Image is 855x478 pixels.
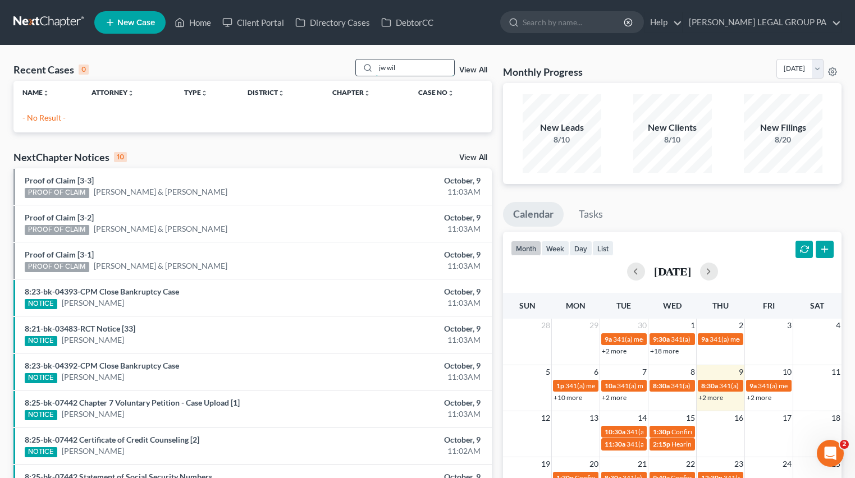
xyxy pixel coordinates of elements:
div: New Clients [633,121,712,134]
a: 8:25-bk-07442 Certificate of Credit Counseling [2] [25,435,199,444]
a: DebtorCC [376,12,439,33]
span: 12 [540,411,551,425]
div: 11:03AM [336,186,481,197]
span: 9a [749,382,757,390]
div: NOTICE [25,336,57,346]
div: NOTICE [25,410,57,420]
a: [PERSON_NAME] [62,297,124,309]
div: NOTICE [25,447,57,457]
span: Fri [763,301,775,310]
span: 341(a) meeting for [PERSON_NAME] [671,382,779,390]
div: NextChapter Notices [13,150,127,164]
div: PROOF OF CLAIM [25,225,89,235]
span: 2 [840,440,849,449]
span: 2:15p [653,440,670,448]
a: Districtunfold_more [248,88,285,96]
div: NOTICE [25,299,57,309]
span: 341(a) meeting for [PERSON_NAME] [613,335,721,343]
span: 8:30a [701,382,718,390]
span: Sat [810,301,824,310]
div: 11:03AM [336,297,481,309]
a: [PERSON_NAME] [62,445,124,457]
span: Hearing for [PERSON_NAME] [671,440,759,448]
a: Calendar [503,202,564,227]
a: [PERSON_NAME] & [PERSON_NAME] [94,260,227,272]
div: 8/20 [744,134,822,145]
span: 10:30a [605,428,625,436]
span: 341(a) meeting for [PERSON_NAME] [627,428,735,436]
span: 10a [605,382,616,390]
button: list [592,241,614,256]
a: [PERSON_NAME] [62,408,124,420]
span: 341(a) meeting for [PERSON_NAME] [565,382,674,390]
div: New Filings [744,121,822,134]
a: +10 more [554,393,582,402]
a: [PERSON_NAME] & [PERSON_NAME] [94,186,227,197]
div: 8/10 [633,134,712,145]
div: October, 9 [336,175,481,186]
a: View All [459,154,487,162]
div: 11:03AM [336,408,481,420]
span: 2 [738,319,744,332]
a: 8:23-bk-04393-CPM Close Bankruptcy Case [25,287,179,296]
div: 11:03AM [336,371,481,383]
div: 11:02AM [336,445,481,457]
span: 14 [637,411,648,425]
div: 11:03AM [336,334,481,346]
span: 30 [637,319,648,332]
span: 11:30a [605,440,625,448]
span: Mon [566,301,586,310]
div: 11:03AM [336,260,481,272]
i: unfold_more [278,90,285,96]
span: Wed [663,301,682,310]
span: 10 [781,365,793,379]
span: 341(a) meeting for [PERSON_NAME] & [PERSON_NAME] [627,440,794,448]
span: 7 [641,365,648,379]
a: Nameunfold_more [22,88,49,96]
a: Proof of Claim [3-2] [25,213,94,222]
a: Client Portal [217,12,290,33]
a: 8:21-bk-03483-RCT Notice [33] [25,324,135,333]
a: Typeunfold_more [184,88,208,96]
div: Recent Cases [13,63,89,76]
a: [PERSON_NAME] [62,371,124,383]
span: 8 [689,365,696,379]
span: 28 [540,319,551,332]
a: +2 more [602,347,627,355]
span: 341(a) meeting for [PERSON_NAME] [671,335,779,343]
span: 341(a) meeting for [PERSON_NAME] [617,382,725,390]
i: unfold_more [364,90,371,96]
div: PROOF OF CLAIM [25,188,89,198]
span: 8:30a [653,382,670,390]
span: 4 [835,319,842,332]
span: New Case [117,19,155,27]
input: Search by name... [523,12,625,33]
a: Tasks [569,202,613,227]
a: Case Nounfold_more [418,88,454,96]
i: unfold_more [43,90,49,96]
span: 21 [637,457,648,471]
div: October, 9 [336,323,481,334]
span: 9a [605,335,612,343]
div: 8/10 [523,134,601,145]
span: 9:30a [653,335,670,343]
i: unfold_more [201,90,208,96]
span: 29 [588,319,600,332]
iframe: Intercom live chat [817,440,844,467]
span: 1:30p [653,428,670,436]
span: Sun [519,301,536,310]
a: [PERSON_NAME] [62,334,124,346]
span: Thu [712,301,729,310]
span: 11 [830,365,842,379]
i: unfold_more [127,90,134,96]
div: October, 9 [336,249,481,260]
button: month [511,241,541,256]
a: Home [169,12,217,33]
div: NOTICE [25,373,57,383]
span: 6 [593,365,600,379]
span: 9a [701,335,708,343]
a: Help [644,12,682,33]
span: 15 [685,411,696,425]
a: Directory Cases [290,12,376,33]
span: 24 [781,457,793,471]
